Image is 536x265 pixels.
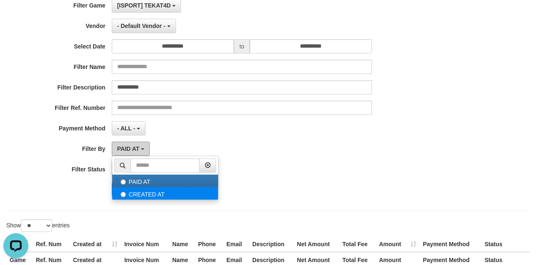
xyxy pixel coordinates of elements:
[121,179,126,185] input: PAID AT
[3,3,28,28] button: Open LiveChat chat widget
[112,187,218,200] label: CREATED AT
[376,237,420,252] th: Amount
[339,237,376,252] th: Total Fee
[6,219,70,232] label: Show entries
[234,39,250,54] span: to
[169,237,195,252] th: Name
[481,237,530,252] th: Status
[112,121,146,135] button: - ALL -
[117,125,136,132] span: - ALL -
[223,237,249,252] th: Email
[195,237,223,252] th: Phone
[112,142,150,156] button: PAID AT
[121,237,169,252] th: Invoice Num
[117,23,166,29] span: - Default Vendor -
[21,219,52,232] select: Showentries
[117,2,171,9] span: [ISPORT] TEKAT4D
[33,237,70,252] th: Ref. Num
[117,145,139,152] span: PAID AT
[121,192,126,197] input: CREATED AT
[112,175,218,187] label: PAID AT
[70,237,121,252] th: Created at
[249,237,294,252] th: Description
[112,19,176,33] button: - Default Vendor -
[294,237,339,252] th: Net Amount
[420,237,481,252] th: Payment Method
